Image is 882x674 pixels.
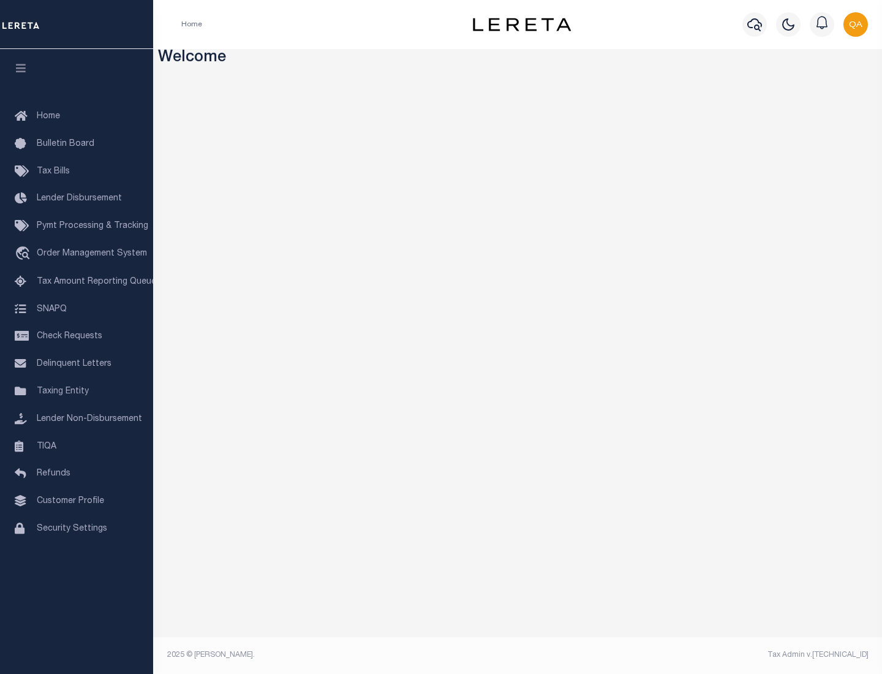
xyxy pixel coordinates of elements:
li: Home [181,19,202,30]
h3: Welcome [158,49,878,68]
i: travel_explore [15,246,34,262]
span: Customer Profile [37,497,104,505]
span: Check Requests [37,332,102,341]
span: Lender Disbursement [37,194,122,203]
span: Refunds [37,469,70,478]
span: Tax Bills [37,167,70,176]
span: SNAPQ [37,305,67,313]
span: Home [37,112,60,121]
div: Tax Admin v.[TECHNICAL_ID] [527,649,869,661]
div: 2025 © [PERSON_NAME]. [158,649,518,661]
span: Delinquent Letters [37,360,111,368]
span: Taxing Entity [37,387,89,396]
span: Security Settings [37,524,107,533]
img: svg+xml;base64,PHN2ZyB4bWxucz0iaHR0cDovL3d3dy53My5vcmcvMjAwMC9zdmciIHBvaW50ZXItZXZlbnRzPSJub25lIi... [843,12,868,37]
span: Bulletin Board [37,140,94,148]
span: Order Management System [37,249,147,258]
img: logo-dark.svg [473,18,571,31]
span: TIQA [37,442,56,450]
span: Lender Non-Disbursement [37,415,142,423]
span: Tax Amount Reporting Queue [37,278,156,286]
span: Pymt Processing & Tracking [37,222,148,230]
